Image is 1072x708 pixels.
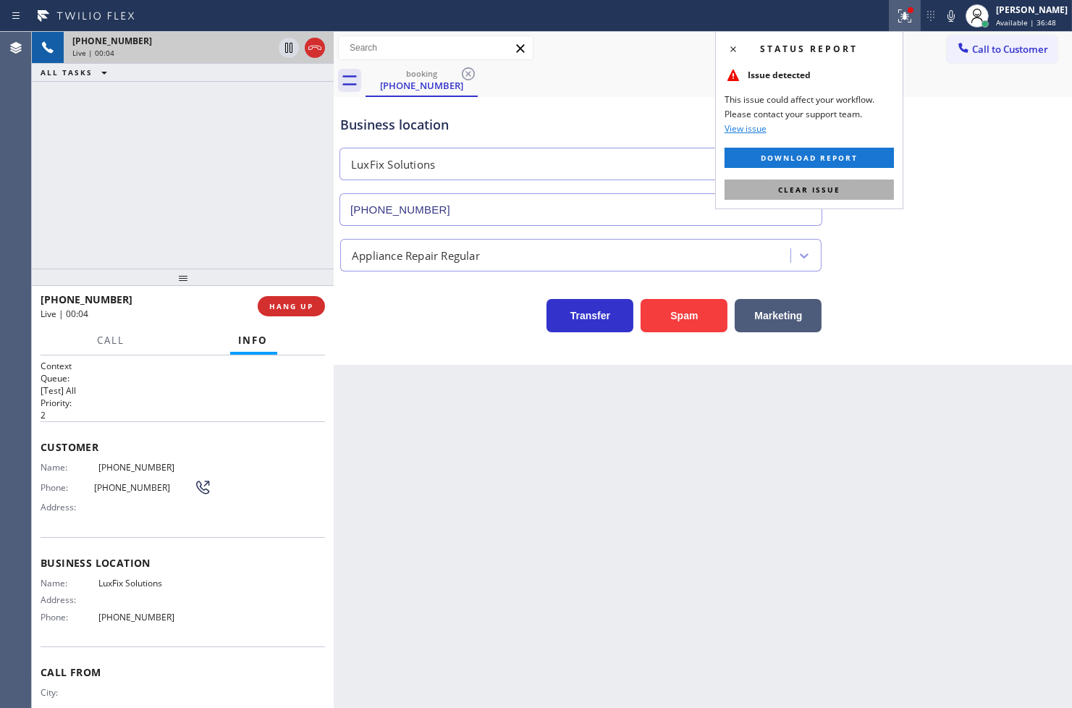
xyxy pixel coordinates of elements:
button: Transfer [546,299,633,332]
span: Phone: [41,612,98,623]
div: Business location [340,115,822,135]
span: [PHONE_NUMBER] [72,35,152,47]
div: (908) 449-4454 [367,64,476,96]
span: Name: [41,462,98,473]
span: [PHONE_NUMBER] [41,292,132,306]
button: Call to Customer [947,35,1058,63]
button: Hang up [305,38,325,58]
span: Call to Customer [972,43,1048,56]
h1: Context [41,360,325,372]
span: Address: [41,502,98,513]
span: City: [41,687,98,698]
span: [PHONE_NUMBER] [94,482,194,493]
span: [PHONE_NUMBER] [98,612,207,623]
p: [Test] All [41,384,325,397]
input: Phone Number [339,193,822,226]
button: Info [230,326,277,355]
span: Info [239,334,269,347]
span: Address: [41,594,98,605]
span: LuxFix Solutions [98,578,207,589]
span: Name: [41,578,98,589]
span: Business location [41,556,325,570]
button: ALL TASKS [32,64,122,81]
h2: Priority: [41,397,325,409]
span: ALL TASKS [41,67,93,77]
div: booking [367,68,476,79]
span: Customer [41,440,325,454]
span: Call From [41,665,325,679]
span: Live | 00:04 [41,308,88,320]
div: [PERSON_NAME] [996,4,1068,16]
span: HANG UP [269,301,313,311]
span: Live | 00:04 [72,48,114,58]
div: [PHONE_NUMBER] [367,79,476,92]
input: Search [339,36,533,59]
button: Spam [641,299,727,332]
span: Call [98,334,125,347]
p: 2 [41,409,325,421]
button: HANG UP [258,296,325,316]
button: Marketing [735,299,822,332]
button: Call [89,326,134,355]
span: Phone: [41,482,94,493]
button: Mute [941,6,961,26]
h2: Queue: [41,372,325,384]
button: Hold Customer [279,38,299,58]
span: Available | 36:48 [996,17,1056,28]
div: Appliance Repair Regular [352,247,480,264]
div: LuxFix Solutions [351,156,435,173]
span: [PHONE_NUMBER] [98,462,207,473]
